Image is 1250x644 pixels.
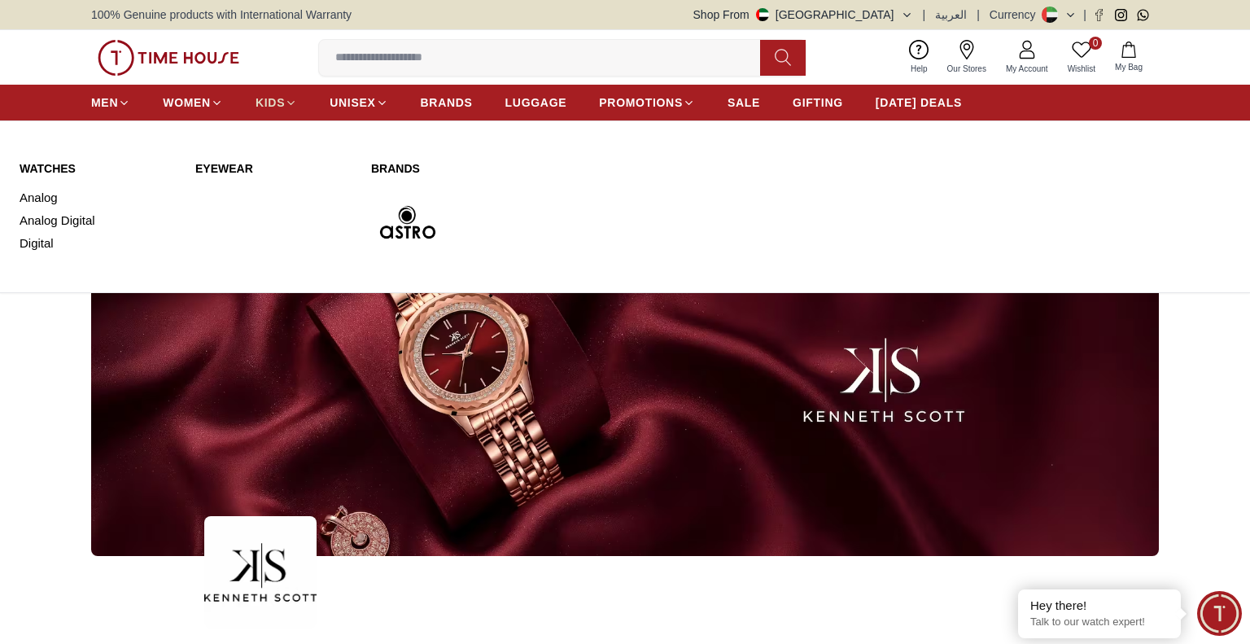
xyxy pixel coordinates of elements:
[163,88,223,117] a: WOMEN
[1061,63,1102,75] span: Wishlist
[371,186,444,260] img: Astro
[195,160,352,177] a: Eyewear
[728,94,760,111] span: SALE
[91,88,130,117] a: MEN
[1197,591,1242,636] div: Chat Widget
[20,209,176,232] a: Analog Digital
[876,94,962,111] span: [DATE] DEALS
[330,88,387,117] a: UNISEX
[1105,38,1152,77] button: My Bag
[1030,616,1169,629] p: Talk to our watch expert!
[505,94,567,111] span: LUGGAGE
[876,88,962,117] a: [DATE] DEALS
[163,94,211,111] span: WOMEN
[204,516,317,629] img: ...
[91,7,352,23] span: 100% Genuine products with International Warranty
[421,88,473,117] a: BRANDS
[793,94,843,111] span: GIFTING
[728,88,760,117] a: SALE
[990,7,1042,23] div: Currency
[599,94,683,111] span: PROMOTIONS
[371,160,703,177] a: Brands
[1137,9,1149,21] a: Whatsapp
[941,63,993,75] span: Our Stores
[793,88,843,117] a: GIFTING
[91,182,1159,556] img: ...
[505,88,567,117] a: LUGGAGE
[330,94,375,111] span: UNISEX
[904,63,934,75] span: Help
[98,40,239,76] img: ...
[1030,598,1169,614] div: Hey there!
[20,232,176,255] a: Digital
[901,37,937,78] a: Help
[20,160,176,177] a: WATCHES
[756,8,769,21] img: United Arab Emirates
[421,94,473,111] span: BRANDS
[1083,7,1086,23] span: |
[1115,9,1127,21] a: Instagram
[1089,37,1102,50] span: 0
[935,7,967,23] button: العربية
[256,88,297,117] a: KIDS
[977,7,980,23] span: |
[923,7,926,23] span: |
[937,37,996,78] a: Our Stores
[599,88,695,117] a: PROMOTIONS
[91,94,118,111] span: MEN
[256,94,285,111] span: KIDS
[693,7,913,23] button: Shop From[GEOGRAPHIC_DATA]
[1093,9,1105,21] a: Facebook
[1058,37,1105,78] a: 0Wishlist
[1108,61,1149,73] span: My Bag
[999,63,1055,75] span: My Account
[20,186,176,209] a: Analog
